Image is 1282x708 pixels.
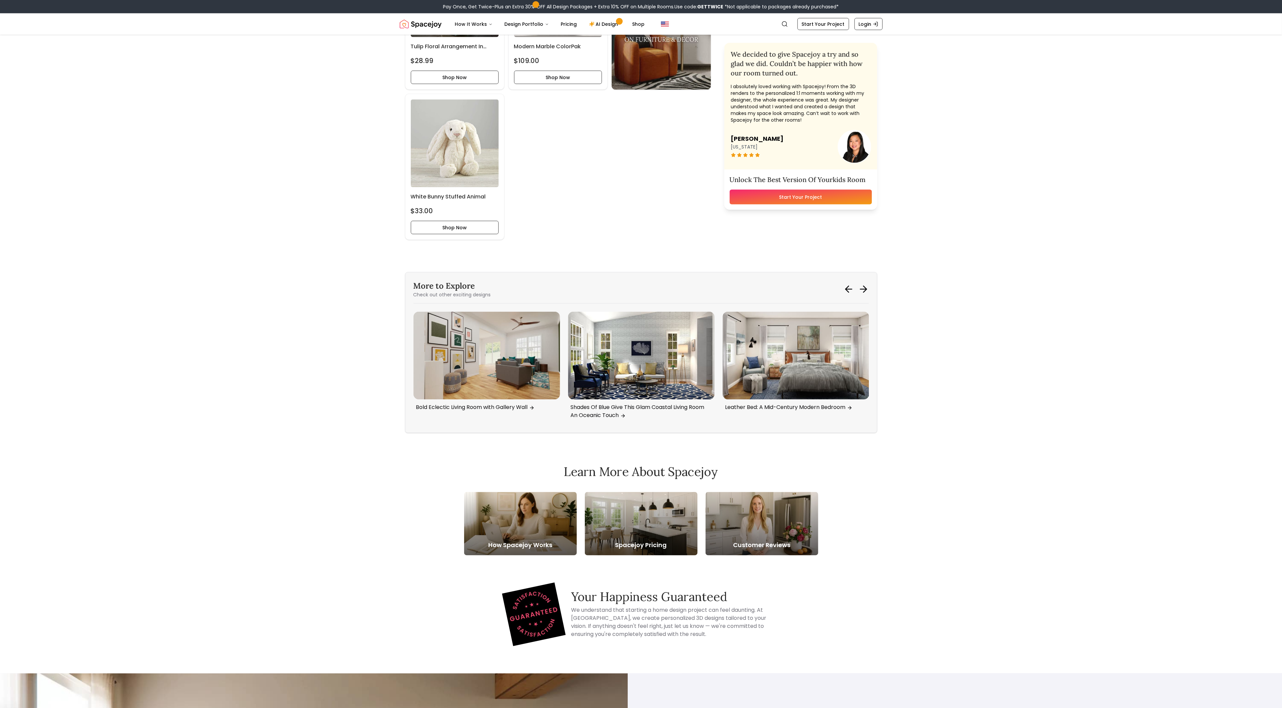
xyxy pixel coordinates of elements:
[400,17,442,31] img: Spacejoy Logo
[731,50,871,78] h2: We decided to give Spacejoy a try and so glad we did. Couldn’t be happier with how our room turne...
[706,492,818,555] a: Customer Reviews
[571,590,775,604] h3: Your Happiness Guaranteed
[450,17,498,31] button: How It Works
[731,83,871,123] p: I absolutely loved working with Spacejoy! From the 3D renders to the personalized 1:1 moments wor...
[568,312,715,425] div: 2 / 6
[731,134,784,143] h3: [PERSON_NAME]
[731,143,784,150] p: [US_STATE]
[413,312,560,417] div: 1 / 6
[450,17,650,31] nav: Main
[724,3,839,10] span: *Not applicable to packages already purchased*
[706,541,818,550] h5: Customer Reviews
[411,56,434,65] h4: $28.99
[797,18,849,30] a: Start Your Project
[730,190,872,204] a: Start Your Project
[698,3,724,10] b: GETTWICE
[416,404,555,412] p: Bold Eclectic Living Room with Gallery Wall
[413,312,560,414] a: Bold Eclectic Living Room with Gallery WallBold Eclectic Living Room with Gallery Wall
[502,583,566,647] img: Spacejoy logo representing our Happiness Guaranteed promise
[400,13,883,35] nav: Global
[411,206,433,216] h4: $33.00
[413,291,491,298] p: Check out other exciting designs
[514,71,602,84] button: Shop Now
[725,404,864,412] p: Leather Bed: A Mid-Century Modern Bedroom
[411,43,499,51] h6: Tulip Floral Arrangement in Glass Vase
[661,20,669,28] img: United States
[411,100,499,187] img: White Bunny Stuffed Animal image
[411,193,499,201] h6: White Bunny Stuffed Animal
[411,221,499,234] button: Shop Now
[413,281,491,291] h3: More to Explore
[405,94,504,240] a: White Bunny Stuffed Animal imageWhite Bunny Stuffed Animal$33.00Shop Now
[723,312,869,414] a: Leather Bed: A Mid-Century Modern BedroomLeather Bed: A Mid-Century Modern Bedroom
[723,312,869,400] img: Leather Bed: A Mid-Century Modern Bedroom
[464,465,818,479] h2: Learn More About Spacejoy
[491,588,791,641] div: Happiness Guarantee Information
[838,131,871,163] img: user image
[499,17,554,31] button: Design Portfolio
[585,492,698,555] a: Spacejoy Pricing
[443,3,839,10] div: Pay Once, Get Twice-Plus an Extra 30% OFF All Design Packages + Extra 10% OFF on Multiple Rooms.
[584,17,626,31] a: AI Design
[464,541,577,550] h5: How Spacejoy Works
[585,541,698,550] h5: Spacejoy Pricing
[730,175,872,184] h3: Unlock The Best Version Of Your kids room
[571,404,709,420] p: Shades Of Blue Give This Glam Coastal Living Room An Oceanic Touch
[568,312,715,422] a: Shades Of Blue Give This Glam Coastal Living Room An Oceanic TouchShades Of Blue Give This Glam C...
[413,312,560,400] img: Bold Eclectic Living Room with Gallery Wall
[723,312,869,417] div: 3 / 6
[568,312,715,400] img: Shades Of Blue Give This Glam Coastal Living Room An Oceanic Touch
[675,3,724,10] span: Use code:
[514,43,602,51] h6: Modern Marble ColorPak
[854,18,883,30] a: Login
[571,606,775,639] h4: We understand that starting a home design project can feel daunting. At [GEOGRAPHIC_DATA], we cre...
[556,17,582,31] a: Pricing
[413,312,869,425] div: Carousel
[405,94,504,240] div: White Bunny Stuffed Animal
[514,56,540,65] h4: $109.00
[400,17,442,31] a: Spacejoy
[411,71,499,84] button: Shop Now
[627,17,650,31] a: Shop
[464,492,577,555] a: How Spacejoy Works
